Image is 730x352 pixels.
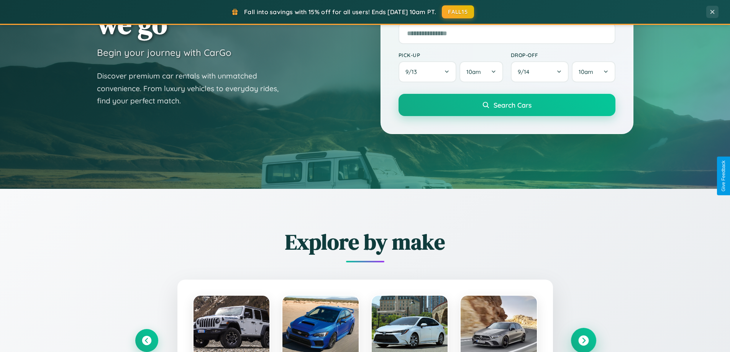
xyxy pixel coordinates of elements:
[399,61,457,82] button: 9/13
[518,68,533,75] span: 9 / 14
[97,70,289,107] p: Discover premium car rentals with unmatched convenience. From luxury vehicles to everyday rides, ...
[399,52,503,58] label: Pick-up
[511,52,615,58] label: Drop-off
[579,68,593,75] span: 10am
[572,61,615,82] button: 10am
[244,8,436,16] span: Fall into savings with 15% off for all users! Ends [DATE] 10am PT.
[135,227,595,257] h2: Explore by make
[511,61,569,82] button: 9/14
[721,160,726,192] div: Give Feedback
[466,68,481,75] span: 10am
[459,61,503,82] button: 10am
[399,94,615,116] button: Search Cars
[442,5,474,18] button: FALL15
[405,68,421,75] span: 9 / 13
[97,47,231,58] h3: Begin your journey with CarGo
[494,101,532,109] span: Search Cars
